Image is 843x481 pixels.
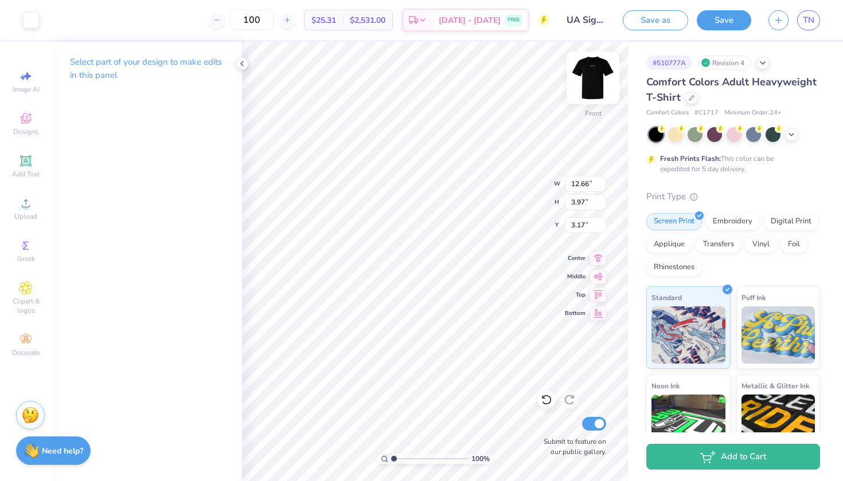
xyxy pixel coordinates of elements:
a: TN [797,10,820,30]
span: Neon Ink [651,380,680,392]
div: Print Type [646,190,820,203]
span: Add Text [12,169,40,179]
span: FREE [508,16,520,24]
div: Transfers [696,236,741,253]
span: Comfort Colors Adult Heavyweight T-Shirt [646,75,817,104]
strong: Fresh Prints Flash: [660,154,721,163]
span: [DATE] - [DATE] [439,14,501,26]
img: Standard [651,306,725,364]
span: Upload [14,212,37,221]
p: Select part of your design to make edits in this panel [70,56,224,82]
div: Applique [646,236,692,253]
span: Standard [651,291,682,303]
span: $25.31 [311,14,336,26]
div: Front [585,108,602,119]
span: $2,531.00 [350,14,385,26]
img: Front [570,55,616,101]
span: Puff Ink [741,291,766,303]
div: Screen Print [646,213,702,230]
span: Image AI [13,85,40,94]
input: Untitled Design [558,9,614,31]
div: Foil [780,236,807,253]
span: 100 % [471,454,490,464]
span: Comfort Colors [646,108,689,118]
label: Submit to feature on our public gallery. [537,436,606,457]
button: Add to Cart [646,444,820,470]
img: Metallic & Glitter Ink [741,395,815,452]
input: – – [229,10,274,30]
img: Neon Ink [651,395,725,452]
span: Designs [13,127,38,136]
span: Decorate [12,348,40,357]
span: TN [803,14,814,27]
div: # 510777A [646,56,692,70]
div: This color can be expedited for 5 day delivery. [660,153,801,174]
div: Vinyl [745,236,777,253]
span: # C1717 [694,108,719,118]
button: Save as [623,10,688,30]
div: Embroidery [705,213,760,230]
span: Bottom [565,309,586,317]
div: Digital Print [763,213,819,230]
span: Greek [17,254,35,263]
span: Clipart & logos [6,297,46,315]
span: Middle [565,273,586,281]
div: Revision 4 [698,56,751,70]
button: Save [697,10,751,30]
img: Puff Ink [741,306,815,364]
span: Metallic & Glitter Ink [741,380,809,392]
span: Minimum Order: 24 + [724,108,782,118]
strong: Need help? [42,445,83,456]
div: Rhinestones [646,259,702,276]
span: Center [565,254,586,262]
span: Top [565,291,586,299]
